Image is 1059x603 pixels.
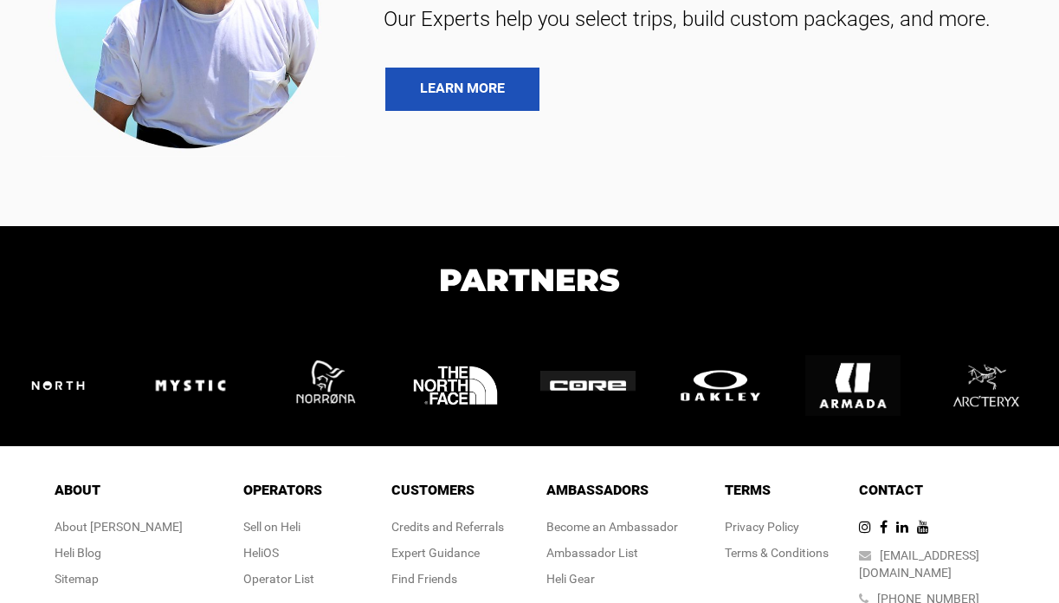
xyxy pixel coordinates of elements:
div: About [PERSON_NAME] [55,518,183,535]
span: Contact [859,482,923,498]
span: Operators [243,482,322,498]
div: Operator List [243,570,322,587]
div: Find Friends [391,570,504,587]
a: Expert Guidance [391,546,480,560]
img: logo [10,360,123,411]
img: logo [540,371,653,400]
a: Credits and Referrals [391,520,504,534]
img: logo [805,338,918,433]
span: Customers [391,482,475,498]
span: Our Experts help you select trips, build custom packages, and more. [371,5,1033,33]
span: About [55,482,100,498]
div: Sitemap [55,570,183,587]
img: logo [275,338,388,433]
a: Heli Blog [55,546,101,560]
a: Heli Gear [546,572,595,586]
img: logo [673,366,785,405]
a: HeliOS [243,546,279,560]
div: Ambassador List [546,544,678,561]
img: logo [938,336,1050,435]
img: logo [408,338,520,433]
span: Terms [725,482,771,498]
span: Ambassadors [546,482,649,498]
div: Sell on Heli [243,518,322,535]
a: Terms & Conditions [725,546,829,560]
img: logo [143,338,255,433]
a: [EMAIL_ADDRESS][DOMAIN_NAME] [859,548,979,580]
a: Become an Ambassador [546,520,678,534]
a: Privacy Policy [725,520,799,534]
a: LEARN MORE [385,68,539,111]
